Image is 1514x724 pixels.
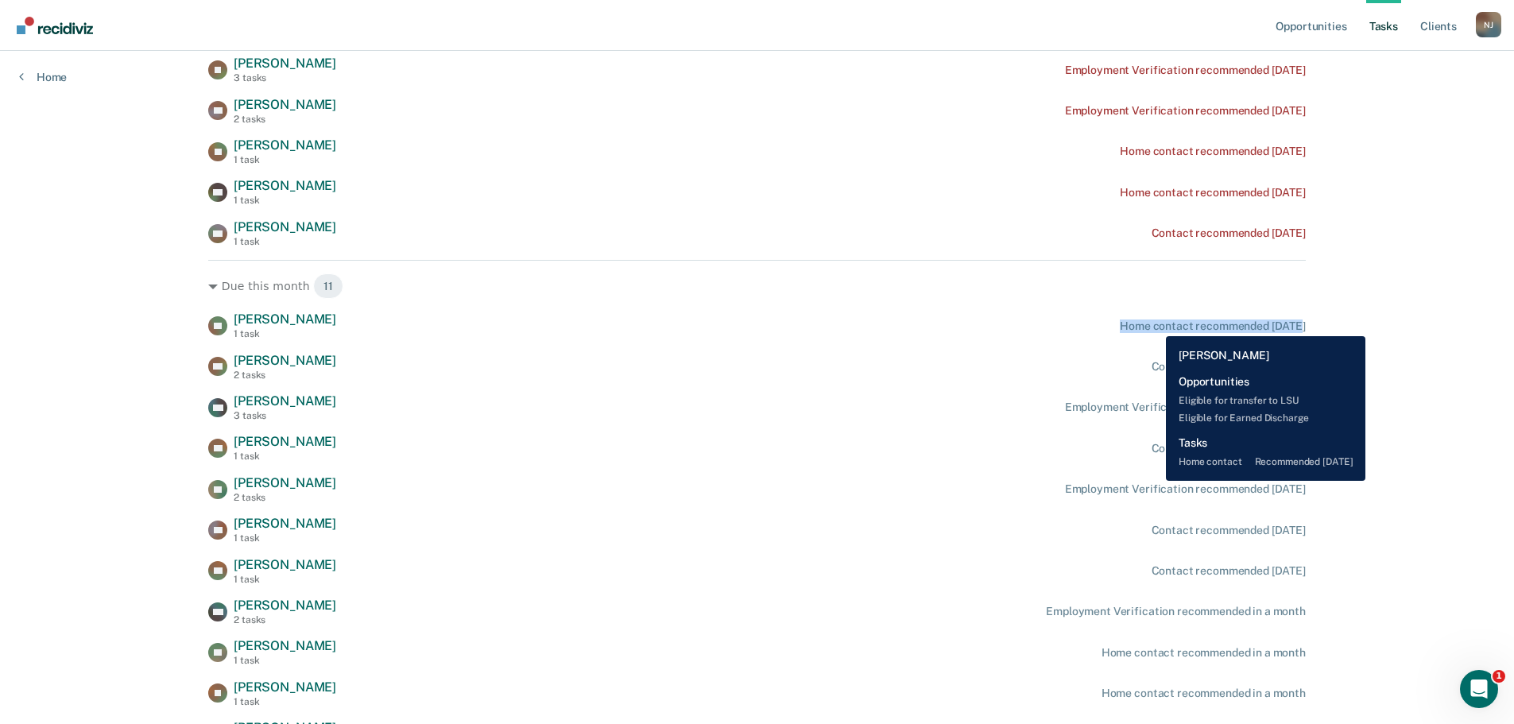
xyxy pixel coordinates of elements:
div: 1 task [234,655,336,666]
div: Employment Verification recommended [DATE] [1065,401,1306,414]
span: [PERSON_NAME] [234,475,336,490]
div: Employment Verification recommended [DATE] [1065,64,1306,77]
span: [PERSON_NAME] [234,598,336,613]
div: 1 task [234,328,336,339]
span: [PERSON_NAME] [234,178,336,193]
div: 2 tasks [234,114,336,125]
div: Contact recommended [DATE] [1152,360,1306,374]
span: [PERSON_NAME] [234,56,336,71]
span: [PERSON_NAME] [234,434,336,449]
div: Home contact recommended [DATE] [1120,186,1306,199]
div: Home contact recommended [DATE] [1120,145,1306,158]
div: Contact recommended [DATE] [1152,442,1306,455]
iframe: Intercom live chat [1460,670,1498,708]
div: Employment Verification recommended [DATE] [1065,482,1306,496]
span: 11 [313,273,343,299]
div: 1 task [234,696,336,707]
div: 2 tasks [234,614,336,625]
div: 2 tasks [234,492,336,503]
div: Home contact recommended in a month [1102,646,1306,660]
div: 1 task [234,154,336,165]
div: Contact recommended [DATE] [1152,226,1306,240]
button: Profile dropdown button [1476,12,1501,37]
div: 2 tasks [234,370,336,381]
span: [PERSON_NAME] [234,97,336,112]
div: N J [1476,12,1501,37]
div: Contact recommended [DATE] [1152,524,1306,537]
span: [PERSON_NAME] [234,393,336,408]
span: [PERSON_NAME] [234,638,336,653]
div: 1 task [234,451,336,462]
div: Contact recommended [DATE] [1152,564,1306,578]
img: Recidiviz [17,17,93,34]
div: 1 task [234,195,336,206]
span: [PERSON_NAME] [234,679,336,695]
div: Employment Verification recommended [DATE] [1065,104,1306,118]
div: 3 tasks [234,410,336,421]
span: [PERSON_NAME] [234,557,336,572]
div: 3 tasks [234,72,336,83]
span: [PERSON_NAME] [234,353,336,368]
span: [PERSON_NAME] [234,219,336,234]
div: 1 task [234,532,336,544]
span: [PERSON_NAME] [234,516,336,531]
a: Home [19,70,67,84]
div: 1 task [234,236,336,247]
div: Home contact recommended in a month [1102,687,1306,700]
span: [PERSON_NAME] [234,137,336,153]
div: Due this month 11 [208,273,1306,299]
div: Employment Verification recommended in a month [1046,605,1306,618]
div: Home contact recommended [DATE] [1120,319,1306,333]
span: [PERSON_NAME] [234,312,336,327]
div: 1 task [234,574,336,585]
span: 1 [1493,670,1505,683]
